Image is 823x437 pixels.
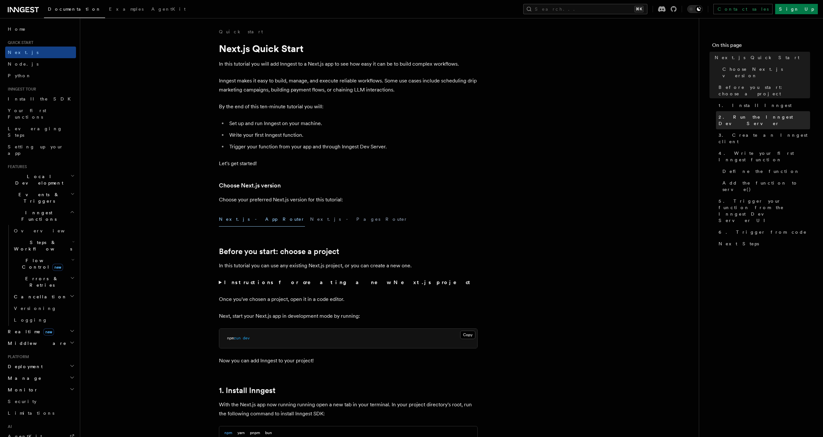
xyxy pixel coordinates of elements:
[11,225,76,237] a: Overview
[11,291,76,303] button: Cancellation
[234,336,241,340] span: run
[11,257,71,270] span: Flow Control
[5,387,38,393] span: Monitor
[5,171,76,189] button: Local Development
[5,141,76,159] a: Setting up your app
[5,40,33,45] span: Quick start
[5,326,76,337] button: Realtimenew
[5,225,76,326] div: Inngest Functions
[8,144,63,156] span: Setting up your app
[5,189,76,207] button: Events & Triggers
[719,132,810,145] span: 3. Create an Inngest client
[5,123,76,141] a: Leveraging Steps
[719,114,810,127] span: 2. Run the Inngest Dev Server
[722,168,800,175] span: Define the function
[5,354,29,359] span: Platform
[147,2,190,17] a: AgentKit
[109,6,144,12] span: Examples
[243,336,250,340] span: dev
[719,240,759,247] span: Next Steps
[227,131,478,140] li: Write your first Inngest function.
[219,195,478,204] p: Choose your preferred Next.js version for this tutorial:
[14,306,57,311] span: Versioning
[5,340,67,346] span: Middleware
[219,312,478,321] p: Next, start your Next.js app in development mode by running:
[219,59,478,69] p: In this tutorial you will add Inngest to a Next.js app to see how easy it can be to build complex...
[219,356,478,365] p: Now you can add Inngest to your project!
[5,23,76,35] a: Home
[716,129,810,147] a: 3. Create an Inngest client
[716,81,810,100] a: Before you start: choose a project
[11,273,76,291] button: Errors & Retries
[5,70,76,81] a: Python
[5,173,70,186] span: Local Development
[151,6,186,12] span: AgentKit
[8,96,75,101] span: Install the SDK
[713,4,773,14] a: Contact sales
[720,165,810,177] a: Define the function
[5,363,43,370] span: Deployment
[310,212,408,227] button: Next.js - Pages Router
[219,181,281,190] a: Choose Next.js version
[11,237,76,255] button: Steps & Workflows
[712,41,810,52] h4: On this page
[5,191,70,204] span: Events & Triggers
[5,328,54,335] span: Realtime
[219,159,478,168] p: Let's get started!
[219,261,478,270] p: In this tutorial you can use any existing Next.js project, or you can create a new one.
[719,229,807,235] span: 6. Trigger from code
[11,255,76,273] button: Flow Controlnew
[5,361,76,372] button: Deployment
[5,207,76,225] button: Inngest Functions
[719,198,810,224] span: 5. Trigger your function from the Inngest Dev Server UI
[8,126,62,138] span: Leveraging Steps
[775,4,818,14] a: Sign Up
[8,108,46,120] span: Your first Functions
[219,247,339,256] a: Before you start: choose a project
[5,93,76,105] a: Install the SDK
[219,76,478,94] p: Inngest makes it easy to build, manage, and execute reliable workflows. Some use cases include sc...
[5,58,76,70] a: Node.js
[105,2,147,17] a: Examples
[8,61,38,67] span: Node.js
[5,164,27,169] span: Features
[719,84,810,97] span: Before you start: choose a project
[5,209,70,222] span: Inngest Functions
[716,111,810,129] a: 2. Run the Inngest Dev Server
[8,26,26,32] span: Home
[5,337,76,349] button: Middleware
[716,195,810,226] a: 5. Trigger your function from the Inngest Dev Server UI
[227,119,478,128] li: Set up and run Inngest on your machine.
[219,386,276,395] a: 1. Install Inngest
[48,6,101,12] span: Documentation
[5,87,36,92] span: Inngest tour
[720,177,810,195] a: Add the function to serve()
[44,2,105,18] a: Documentation
[716,226,810,238] a: 6. Trigger from code
[43,328,54,336] span: new
[5,375,42,381] span: Manage
[716,238,810,250] a: Next Steps
[14,228,81,233] span: Overview
[11,293,67,300] span: Cancellation
[11,314,76,326] a: Logging
[8,73,31,78] span: Python
[219,400,478,418] p: With the Next.js app now running running open a new tab in your terminal. In your project directo...
[11,239,72,252] span: Steps & Workflows
[722,66,810,79] span: Choose Next.js version
[224,279,473,285] strong: Instructions for creating a new Next.js project
[219,28,263,35] a: Quick start
[219,43,478,54] h1: Next.js Quick Start
[5,105,76,123] a: Your first Functions
[5,396,76,407] a: Security
[219,102,478,111] p: By the end of this ten-minute tutorial you will:
[712,52,810,63] a: Next.js Quick Start
[5,47,76,58] a: Next.js
[52,264,63,271] span: new
[219,278,478,287] summary: Instructions for creating a new Next.js project
[5,407,76,419] a: Limitations
[8,399,37,404] span: Security
[715,54,799,61] span: Next.js Quick Start
[219,212,305,227] button: Next.js - App Router
[719,150,810,163] span: 4. Write your first Inngest function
